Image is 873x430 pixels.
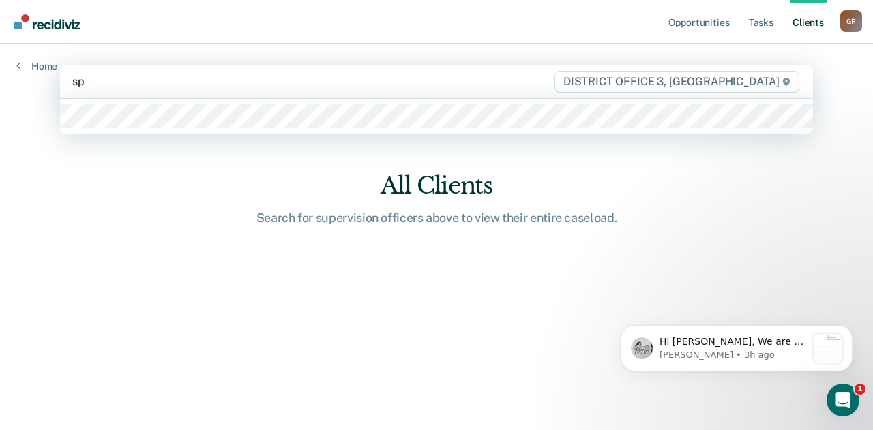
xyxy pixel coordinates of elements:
div: All Clients [218,172,655,200]
iframe: Intercom live chat [827,384,859,416]
iframe: Intercom notifications message [600,298,873,393]
div: G R [840,10,862,32]
span: DISTRICT OFFICE 3, [GEOGRAPHIC_DATA] [554,71,799,93]
img: Recidiviz [14,14,80,29]
span: 1 [855,384,865,395]
a: Home [16,60,57,72]
button: Profile dropdown button [840,10,862,32]
div: Search for supervision officers above to view their entire caseload. [218,211,655,226]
